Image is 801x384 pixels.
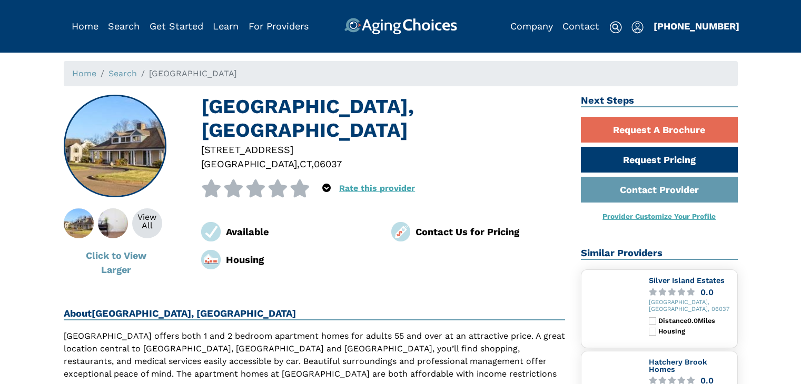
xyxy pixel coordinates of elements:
a: Silver Island Estates [649,276,725,285]
h2: Next Steps [581,95,738,107]
div: Contact Us for Pricing [416,225,565,239]
h2: Similar Providers [581,247,738,260]
a: [PHONE_NUMBER] [654,21,739,32]
a: Search [108,21,140,32]
span: [GEOGRAPHIC_DATA] [149,68,237,78]
nav: breadcrumb [64,61,738,86]
img: Orchard Ridge, Berlin CT [64,96,165,197]
div: Popover trigger [631,18,644,35]
div: 06037 [314,157,342,171]
h2: About [GEOGRAPHIC_DATA], [GEOGRAPHIC_DATA] [64,308,566,320]
img: AgingChoices [344,18,457,35]
div: Housing [658,328,733,335]
a: Search [108,68,137,78]
a: Home [72,68,96,78]
img: About Orchard Ridge, Berlin CT [86,208,140,238]
img: search-icon.svg [609,21,622,34]
div: Distance 0.0 Miles [658,317,733,325]
a: Hatchery Brook Homes [649,358,707,373]
span: , [297,158,300,169]
div: Available [226,225,375,239]
a: For Providers [249,21,309,32]
div: Popover trigger [108,18,140,35]
a: Contact Provider [581,177,738,203]
a: Get Started [150,21,203,32]
div: [STREET_ADDRESS] [201,143,565,157]
a: Request A Brochure [581,117,738,143]
span: , [311,158,314,169]
a: Learn [213,21,239,32]
img: Orchard Ridge, Berlin CT [52,208,105,238]
h1: [GEOGRAPHIC_DATA], [GEOGRAPHIC_DATA] [201,95,565,143]
div: View All [132,213,162,230]
a: Contact [562,21,599,32]
a: Request Pricing [581,147,738,173]
span: CT [300,158,311,169]
div: [GEOGRAPHIC_DATA], [GEOGRAPHIC_DATA], 06037 [649,299,733,313]
a: Provider Customize Your Profile [602,212,716,220]
a: Home [72,21,98,32]
a: Company [510,21,553,32]
a: Rate this provider [339,183,415,193]
a: 0.0 [649,288,733,296]
img: user-icon.svg [631,21,644,34]
div: Housing [226,252,375,267]
span: [GEOGRAPHIC_DATA] [201,158,297,169]
button: Click to View Larger [64,242,169,282]
div: 0.0 [700,288,714,296]
div: Popover trigger [322,179,331,197]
